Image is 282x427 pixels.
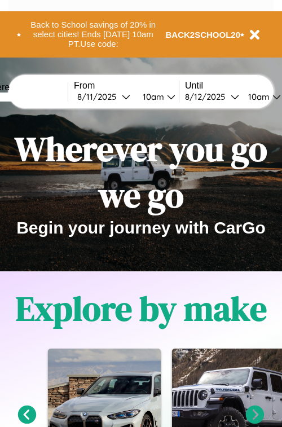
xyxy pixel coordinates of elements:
div: 10am [137,91,167,102]
b: BACK2SCHOOL20 [166,30,241,39]
button: Back to School savings of 20% in select cities! Ends [DATE] 10am PT.Use code: [21,17,166,52]
label: From [74,81,179,91]
button: 10am [134,91,179,103]
div: 8 / 11 / 2025 [77,91,122,102]
div: 8 / 12 / 2025 [185,91,231,102]
h1: Explore by make [16,285,267,332]
div: 10am [243,91,272,102]
button: 8/11/2025 [74,91,134,103]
